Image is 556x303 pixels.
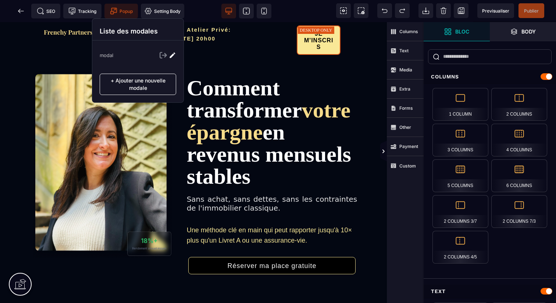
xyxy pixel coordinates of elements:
[100,74,176,95] p: + Ajouter une nouvelle modale
[524,8,539,14] span: Publier
[521,29,536,34] strong: Body
[482,8,509,14] span: Previsualiser
[188,235,355,252] button: Réserver ma place gratuite
[399,86,410,92] strong: Extra
[37,7,55,15] span: SEO
[187,173,357,190] span: Sans achat, sans dettes, sans les contraintes de l'immobilier classique.
[432,231,488,264] div: 2 Columns 4/5
[169,52,176,59] img: Edit Icon
[491,124,547,156] div: 4 Columns
[490,22,556,41] span: Open Layer Manager
[399,105,413,111] strong: Forms
[33,49,172,236] img: 446cf0c0aa799fe4e8bad5fc7e2d2e54_Capture_d%E2%80%99e%CC%81cran_2025-09-01_a%CC%80_21.00.57.png
[399,163,416,169] strong: Custom
[491,159,547,192] div: 6 Columns
[491,88,547,121] div: 2 Columns
[131,3,256,25] h2: Nouvelle Atelier Privé: [DATE] 20h00
[399,29,418,34] strong: Columns
[455,29,469,34] strong: Bloc
[424,22,490,41] span: Open Blocks
[432,159,488,192] div: 5 Columns
[68,7,96,15] span: Tracking
[297,3,341,33] button: JE M'INSCRIS
[432,88,488,121] div: 1 Column
[336,3,351,18] span: View components
[160,52,167,59] img: Exit Icon
[354,3,368,18] span: Screenshot
[477,3,514,18] span: Preview
[100,26,176,36] p: Liste des modales
[399,124,411,130] strong: Other
[491,195,547,228] div: 2 Columns 7/3
[145,7,181,15] span: Setting Body
[432,195,488,228] div: 2 Columns 3/7
[110,7,133,15] span: Popup
[187,55,357,165] h1: Comment transformer en revenus mensuels stables
[187,204,352,222] span: Une méthode clé en main qui peut rapporter jusqu'à 10× plus qu'un Livret A ou une assurance-vie.
[187,76,350,122] span: votre épargne
[399,67,412,73] strong: Media
[43,7,94,14] img: f2a3730b544469f405c58ab4be6274e8_Capture_d%E2%80%99e%CC%81cran_2025-09-01_a%CC%80_20.57.27.png
[399,48,409,53] strong: Text
[424,285,556,298] div: Text
[399,144,418,149] strong: Payment
[424,70,556,84] div: Columns
[432,124,488,156] div: 3 Columns
[100,52,113,58] p: modal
